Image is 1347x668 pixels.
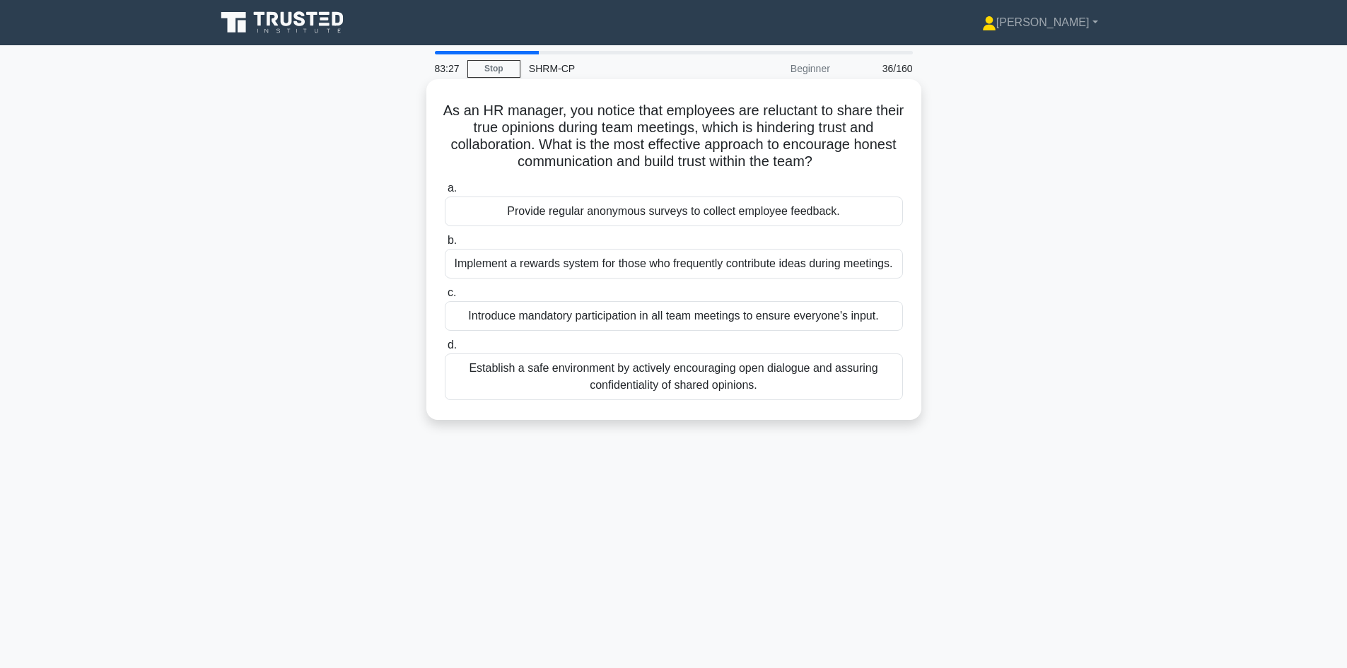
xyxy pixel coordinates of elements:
div: Establish a safe environment by actively encouraging open dialogue and assuring confidentiality o... [445,353,903,400]
a: Stop [467,60,520,78]
h5: As an HR manager, you notice that employees are reluctant to share their true opinions during tea... [443,102,904,171]
span: d. [448,339,457,351]
span: b. [448,234,457,246]
span: a. [448,182,457,194]
div: 36/160 [839,54,921,83]
div: Implement a rewards system for those who frequently contribute ideas during meetings. [445,249,903,279]
div: Provide regular anonymous surveys to collect employee feedback. [445,197,903,226]
div: SHRM-CP [520,54,715,83]
div: Beginner [715,54,839,83]
div: Introduce mandatory participation in all team meetings to ensure everyone's input. [445,301,903,331]
span: c. [448,286,456,298]
div: 83:27 [426,54,467,83]
a: [PERSON_NAME] [948,8,1132,37]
